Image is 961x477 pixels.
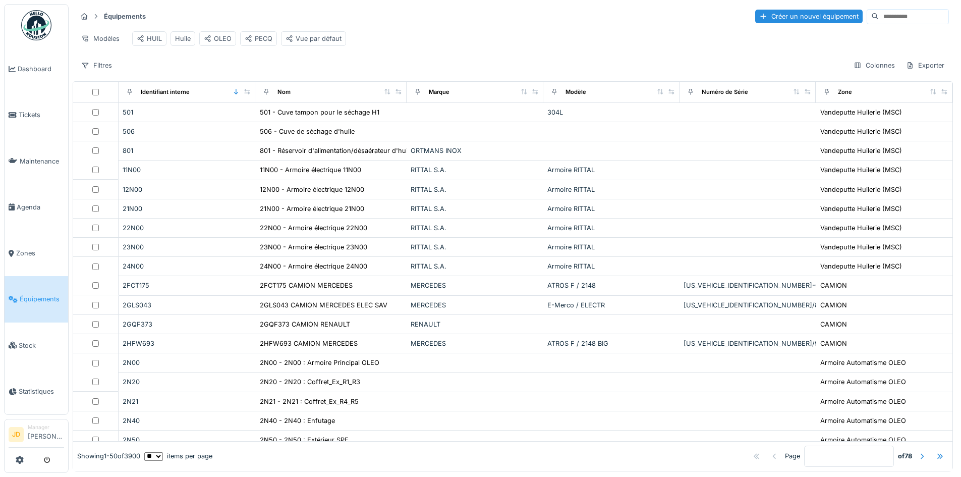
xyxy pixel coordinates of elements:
div: Zone [838,88,852,96]
div: Vandeputte Huilerie (MSC) [820,146,902,155]
div: Armoire Automatisme OLEO [820,358,906,367]
div: 23N00 [123,242,251,252]
div: Armoire RITTAL [547,261,675,271]
div: 2N00 [123,358,251,367]
a: Dashboard [5,46,68,92]
div: Créer un nouvel équipement [755,10,863,23]
div: 11N00 - Armoire électrique 11N00 [260,165,361,175]
div: 2FCT175 CAMION MERCEDES [260,281,353,290]
div: [US_VEHICLE_IDENTIFICATION_NUMBER]-01 [684,281,812,290]
a: Agenda [5,184,68,230]
div: 801 [123,146,251,155]
div: Showing 1 - 50 of 3900 [77,452,140,461]
div: Exporter [901,58,949,73]
span: Stock [19,341,64,350]
div: Armoire RITTAL [547,204,675,214]
div: RITTAL S.A. [411,223,539,233]
div: Huile [175,34,191,43]
div: 2N20 [123,377,251,387]
strong: of 78 [898,452,912,461]
div: ATROS F / 2148 BIG [547,339,675,348]
div: 2HFW693 CAMION MERCEDES [260,339,358,348]
div: Modèle [566,88,586,96]
div: RITTAL S.A. [411,242,539,252]
div: PECQ [245,34,272,43]
div: Armoire RITTAL [547,165,675,175]
div: Vandeputte Huilerie (MSC) [820,127,902,136]
div: CAMION [820,300,847,310]
div: CAMION [820,281,847,290]
div: RITTAL S.A. [411,185,539,194]
a: Statistiques [5,368,68,414]
span: Dashboard [18,64,64,74]
div: 2GQF373 CAMION RENAULT [260,320,350,329]
div: 2GLS043 CAMION MERCEDES ELEC SAV [260,300,387,310]
div: 2N40 [123,416,251,426]
div: 24N00 - Armoire électrique 24N00 [260,261,367,271]
div: Armoire Automatisme OLEO [820,416,906,426]
div: MERCEDES [411,281,539,290]
div: Armoire Automatisme OLEO [820,377,906,387]
div: 2GQF373 [123,320,251,329]
div: 22N00 - Armoire électrique 22N00 [260,223,367,233]
div: 2N50 - 2N50 : Extérieur SPF [260,435,349,445]
div: 2FCT175 [123,281,251,290]
div: Armoire RITTAL [547,242,675,252]
div: Marque [429,88,449,96]
a: Maintenance [5,138,68,184]
li: JD [9,427,24,442]
div: ORTMANS INOX [411,146,539,155]
a: JD Manager[PERSON_NAME] [9,423,64,448]
span: Statistiques [19,387,64,396]
span: Tickets [19,110,64,120]
div: RITTAL S.A. [411,261,539,271]
div: Vandeputte Huilerie (MSC) [820,108,902,117]
div: 23N00 - Armoire électrique 23N00 [260,242,367,252]
div: RITTAL S.A. [411,165,539,175]
span: Équipements [20,294,64,304]
div: 2HFW693 [123,339,251,348]
div: Vandeputte Huilerie (MSC) [820,261,902,271]
div: 506 [123,127,251,136]
div: Modèles [77,31,124,46]
li: [PERSON_NAME] [28,423,64,445]
div: Vue par défaut [286,34,342,43]
a: Zones [5,230,68,276]
img: Badge_color-CXgf-gQk.svg [21,10,51,40]
div: 2N50 [123,435,251,445]
div: MERCEDES [411,300,539,310]
div: 22N00 [123,223,251,233]
div: 2N21 - 2N21 : Coffret_Ex_R4_R5 [260,397,359,406]
div: 12N00 - Armoire électrique 12N00 [260,185,364,194]
div: 304L [547,108,675,117]
div: CAMION [820,320,847,329]
div: 24N00 [123,261,251,271]
div: 2N40 - 2N40 : Enfutage [260,416,335,426]
div: 12N00 [123,185,251,194]
div: 501 - Cuve tampon pour le séchage H1 [260,108,379,117]
div: 21N00 - Armoire électrique 21N00 [260,204,364,214]
div: RENAULT [411,320,539,329]
div: 11N00 [123,165,251,175]
strong: Équipements [100,12,150,21]
div: Manager [28,423,64,431]
span: Agenda [17,202,64,212]
div: [US_VEHICLE_IDENTIFICATION_NUMBER]/87 [684,300,812,310]
a: Stock [5,323,68,368]
div: Vandeputte Huilerie (MSC) [820,165,902,175]
div: 506 - Cuve de séchage d'huile [260,127,355,136]
div: 2N20 - 2N20 : Coffret_Ex_R1_R3 [260,377,360,387]
div: Identifiant interne [141,88,190,96]
div: Armoire RITTAL [547,185,675,194]
div: Vandeputte Huilerie (MSC) [820,223,902,233]
div: [US_VEHICLE_IDENTIFICATION_NUMBER]/91 [684,339,812,348]
div: HUIL [137,34,162,43]
div: Vandeputte Huilerie (MSC) [820,242,902,252]
div: 21N00 [123,204,251,214]
div: 2N21 [123,397,251,406]
div: Page [785,452,800,461]
div: Filtres [77,58,117,73]
div: 2GLS043 [123,300,251,310]
div: RITTAL S.A. [411,204,539,214]
div: E-Merco / ELECTR [547,300,675,310]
